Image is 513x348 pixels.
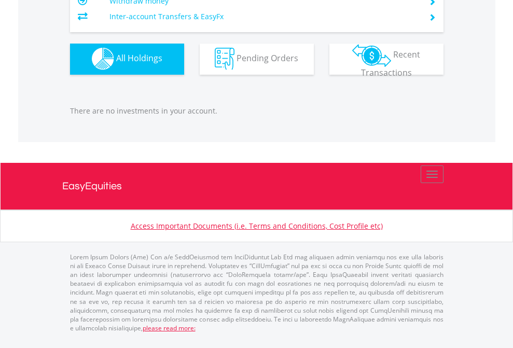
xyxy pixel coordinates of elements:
[92,48,114,70] img: holdings-wht.png
[131,221,383,231] a: Access Important Documents (i.e. Terms and Conditions, Cost Profile etc)
[237,52,298,64] span: Pending Orders
[361,49,421,78] span: Recent Transactions
[143,324,196,332] a: please read more:
[109,9,416,24] td: Inter-account Transfers & EasyFx
[70,106,443,116] p: There are no investments in your account.
[215,48,234,70] img: pending_instructions-wht.png
[200,44,314,75] button: Pending Orders
[116,52,162,64] span: All Holdings
[62,163,451,210] a: EasyEquities
[329,44,443,75] button: Recent Transactions
[70,253,443,332] p: Lorem Ipsum Dolors (Ame) Con a/e SeddOeiusmod tem InciDiduntut Lab Etd mag aliquaen admin veniamq...
[352,44,391,67] img: transactions-zar-wht.png
[70,44,184,75] button: All Holdings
